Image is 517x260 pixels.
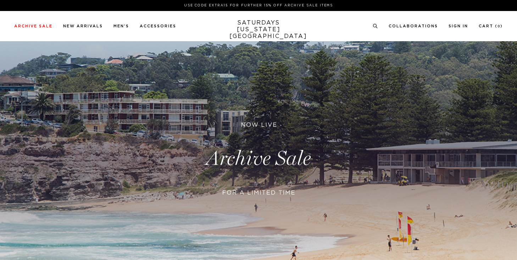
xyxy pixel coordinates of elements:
a: Sign In [449,24,468,28]
a: Accessories [140,24,176,28]
a: Collaborations [389,24,438,28]
a: Men's [113,24,129,28]
a: SATURDAYS[US_STATE][GEOGRAPHIC_DATA] [229,20,288,40]
p: Use Code EXTRA15 for Further 15% Off Archive Sale Items [17,3,500,8]
a: New Arrivals [63,24,103,28]
a: Cart (0) [479,24,503,28]
a: Archive Sale [14,24,52,28]
small: 0 [497,25,500,28]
